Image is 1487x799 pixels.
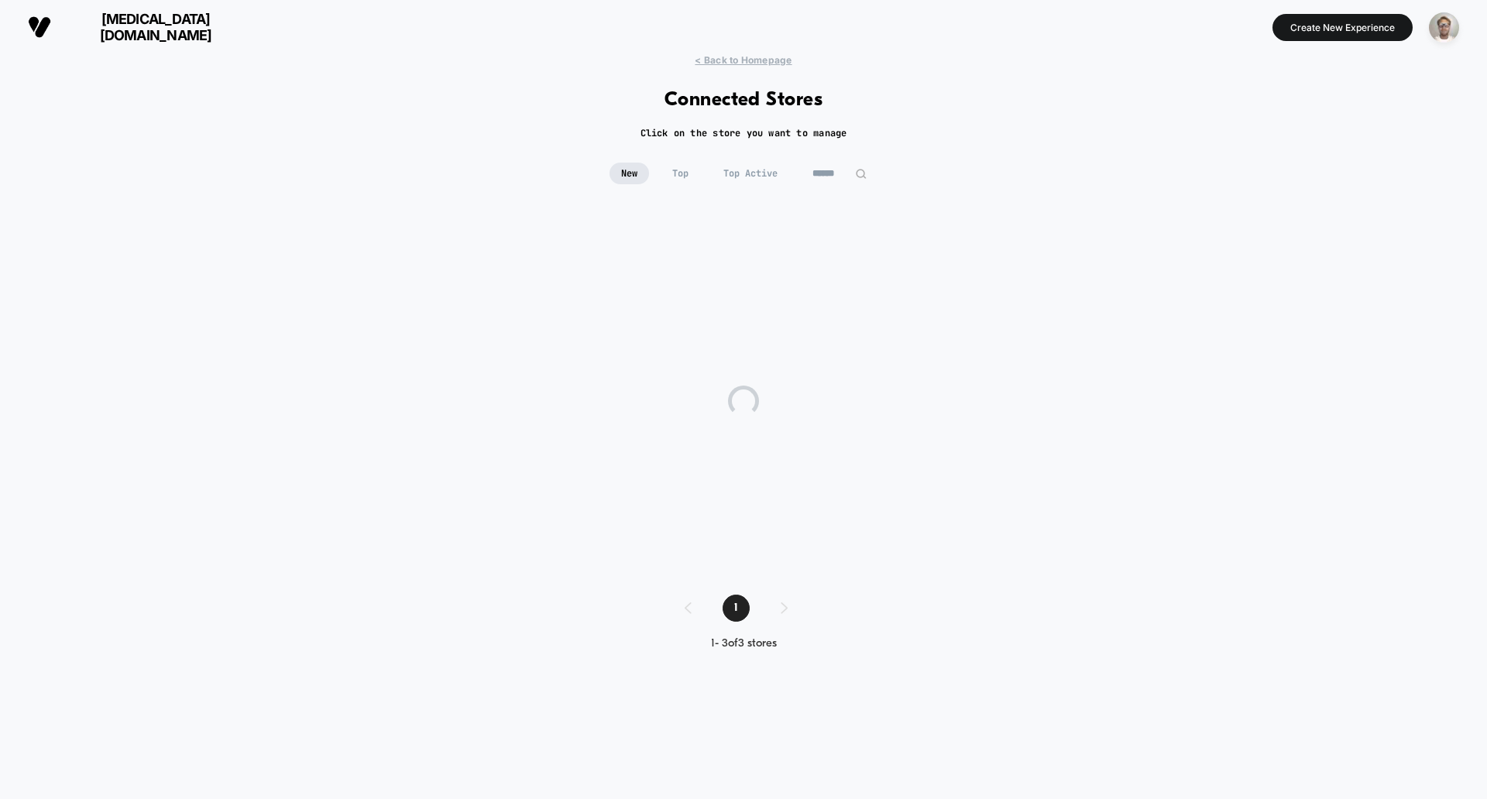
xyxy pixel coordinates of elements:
button: ppic [1424,12,1464,43]
h2: Click on the store you want to manage [640,127,847,139]
span: New [610,163,649,184]
span: [MEDICAL_DATA][DOMAIN_NAME] [63,11,249,43]
span: Top [661,163,700,184]
button: [MEDICAL_DATA][DOMAIN_NAME] [23,10,253,44]
h1: Connected Stores [665,89,823,111]
button: Create New Experience [1272,14,1413,41]
img: Visually logo [28,15,51,39]
img: edit [855,168,867,180]
span: Top Active [712,163,789,184]
span: < Back to Homepage [695,54,792,66]
img: ppic [1429,12,1459,43]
